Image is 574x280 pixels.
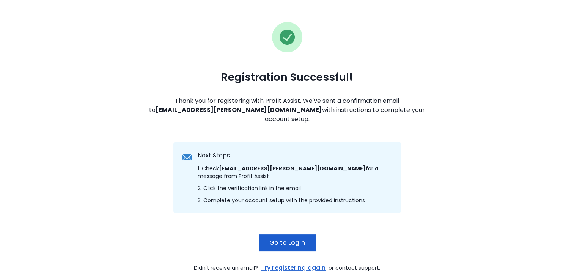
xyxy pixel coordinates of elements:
span: 1. Check for a message from Profit Assist [198,165,392,180]
span: Thank you for registering with Profit Assist. We've sent a confirmation email to with instruction... [148,96,427,124]
span: Next Steps [198,151,230,160]
button: Go to Login [259,234,316,251]
span: 2. Click the verification link in the email [198,184,301,192]
span: Go to Login [269,238,305,247]
a: Try registering again [259,263,327,272]
span: Didn't receive an email? or contact support. [194,263,380,272]
span: 3. Complete your account setup with the provided instructions [198,197,365,204]
strong: [EMAIL_ADDRESS][PERSON_NAME][DOMAIN_NAME] [219,165,366,172]
span: Registration Successful! [221,71,353,84]
strong: [EMAIL_ADDRESS][PERSON_NAME][DOMAIN_NAME] [156,105,322,114]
